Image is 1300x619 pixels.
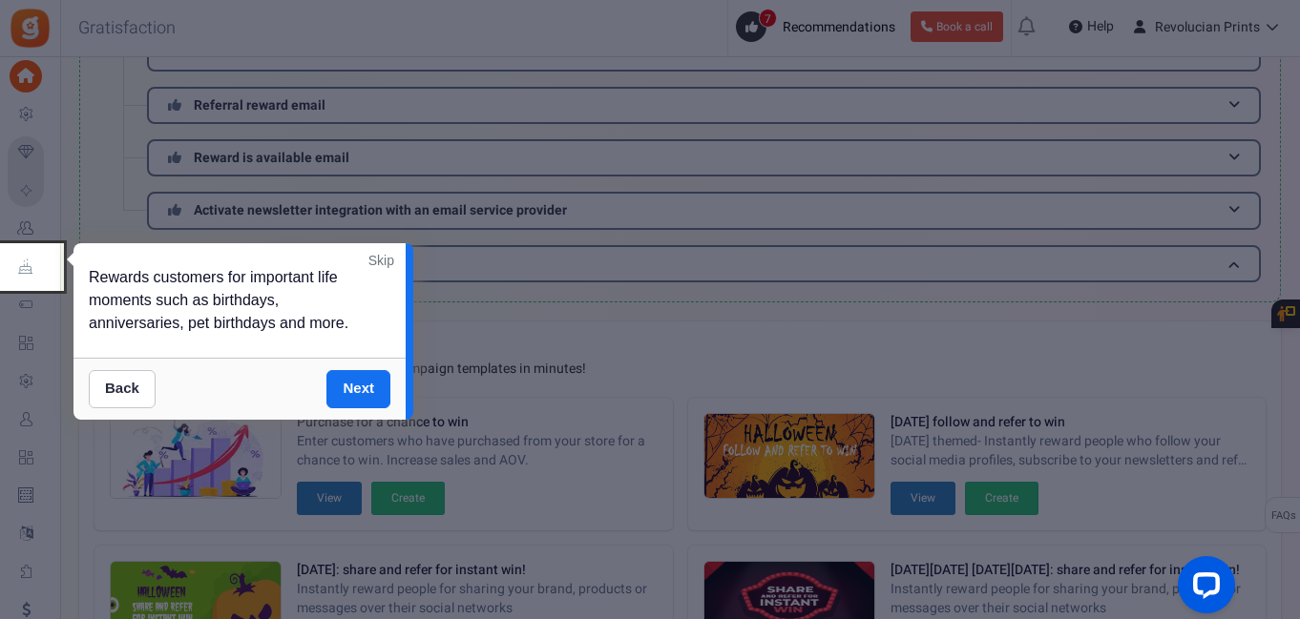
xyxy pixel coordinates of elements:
[73,243,406,358] div: Rewards customers for important life moments such as birthdays, anniversaries, pet birthdays and ...
[368,251,394,270] a: Skip
[89,370,156,408] a: Back
[326,370,390,408] a: Next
